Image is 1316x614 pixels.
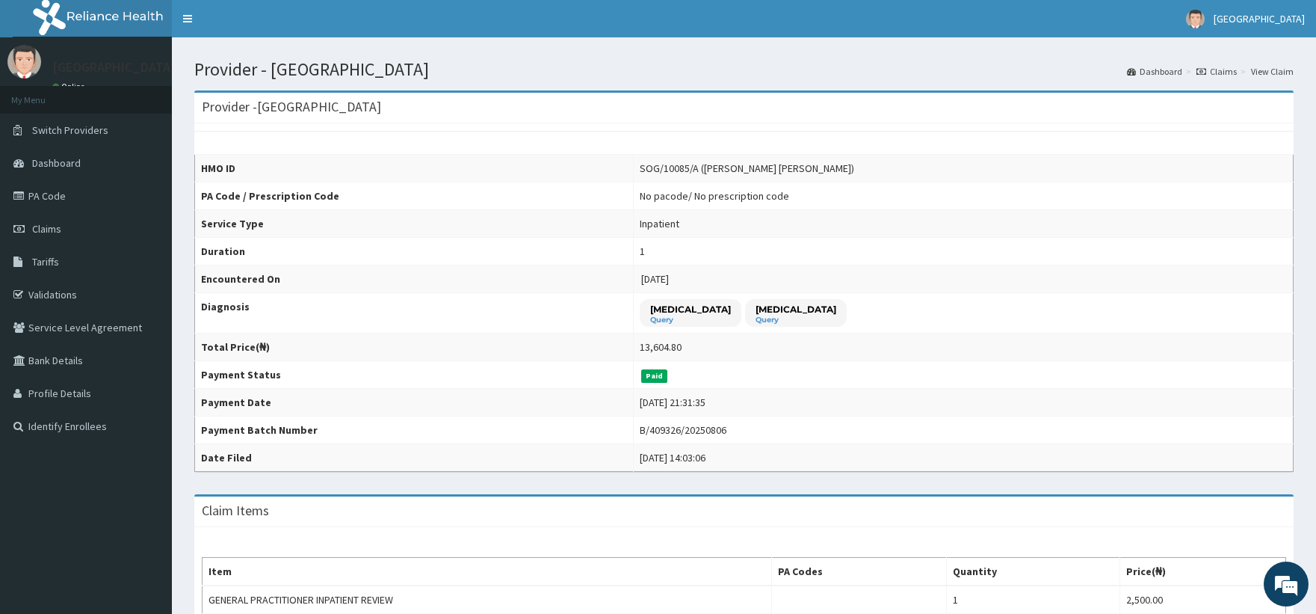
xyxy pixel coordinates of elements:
img: User Image [1186,10,1205,28]
div: SOG/10085/A ([PERSON_NAME] [PERSON_NAME]) [640,161,854,176]
h3: Claim Items [202,504,269,518]
div: [DATE] 21:31:35 [640,395,705,410]
th: Payment Date [195,389,634,417]
div: Inpatient [640,216,679,231]
span: [GEOGRAPHIC_DATA] [1214,12,1305,25]
th: Payment Batch Number [195,417,634,444]
th: Quantity [947,558,1120,586]
th: Duration [195,238,634,265]
a: Claims [1196,65,1237,78]
a: Dashboard [1127,65,1182,78]
span: Claims [32,222,61,236]
th: PA Code / Prescription Code [195,182,634,210]
p: [MEDICAL_DATA] [650,303,731,316]
p: [GEOGRAPHIC_DATA] [52,61,176,74]
th: Item [203,558,772,586]
th: Payment Status [195,361,634,389]
th: Price(₦) [1119,558,1285,586]
a: View Claim [1251,65,1294,78]
span: Dashboard [32,156,81,170]
th: Date Filed [195,444,634,472]
div: No pacode / No prescription code [640,188,789,203]
span: Tariffs [32,255,59,268]
h1: Provider - [GEOGRAPHIC_DATA] [194,60,1294,79]
span: Switch Providers [32,123,108,137]
div: 13,604.80 [640,340,682,354]
div: 1 [640,244,645,259]
th: Total Price(₦) [195,334,634,361]
h3: Provider - [GEOGRAPHIC_DATA] [202,100,381,114]
th: Diagnosis [195,293,634,334]
span: [DATE] [641,272,669,286]
div: [DATE] 14:03:06 [640,450,705,465]
small: Query [650,316,731,324]
div: B/409326/20250806 [640,423,726,438]
th: PA Codes [771,558,947,586]
td: 2,500.00 [1119,586,1285,614]
small: Query [756,316,836,324]
span: Paid [641,369,668,383]
td: 1 [947,586,1120,614]
td: GENERAL PRACTITIONER INPATIENT REVIEW [203,586,772,614]
th: Encountered On [195,265,634,293]
th: Service Type [195,210,634,238]
p: [MEDICAL_DATA] [756,303,836,316]
th: HMO ID [195,155,634,182]
a: Online [52,82,88,92]
img: User Image [7,45,41,79]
